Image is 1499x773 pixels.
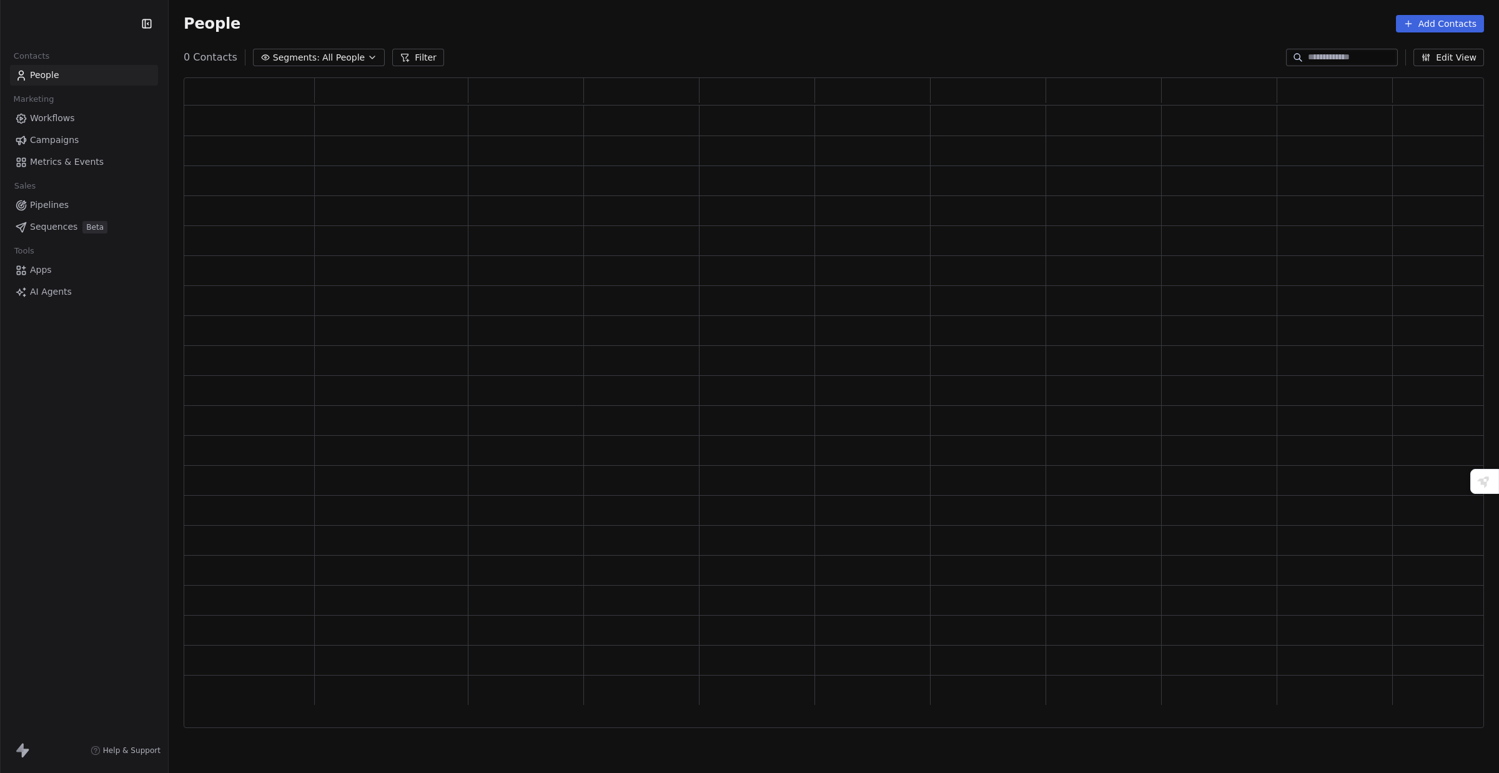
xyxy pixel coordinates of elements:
[91,746,161,756] a: Help & Support
[10,260,158,280] a: Apps
[9,242,39,260] span: Tools
[10,65,158,86] a: People
[10,217,158,237] a: SequencesBeta
[30,112,75,125] span: Workflows
[1396,15,1484,32] button: Add Contacts
[8,90,59,109] span: Marketing
[10,152,158,172] a: Metrics & Events
[184,50,237,65] span: 0 Contacts
[1413,49,1484,66] button: Edit View
[103,746,161,756] span: Help & Support
[10,130,158,150] a: Campaigns
[82,221,107,234] span: Beta
[30,263,52,277] span: Apps
[30,199,69,212] span: Pipelines
[392,49,444,66] button: Filter
[10,282,158,302] a: AI Agents
[30,220,77,234] span: Sequences
[10,108,158,129] a: Workflows
[30,69,59,82] span: People
[30,285,72,298] span: AI Agents
[30,134,79,147] span: Campaigns
[9,177,41,195] span: Sales
[184,14,240,33] span: People
[273,51,320,64] span: Segments:
[322,51,365,64] span: All People
[8,47,55,66] span: Contacts
[10,195,158,215] a: Pipelines
[30,155,104,169] span: Metrics & Events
